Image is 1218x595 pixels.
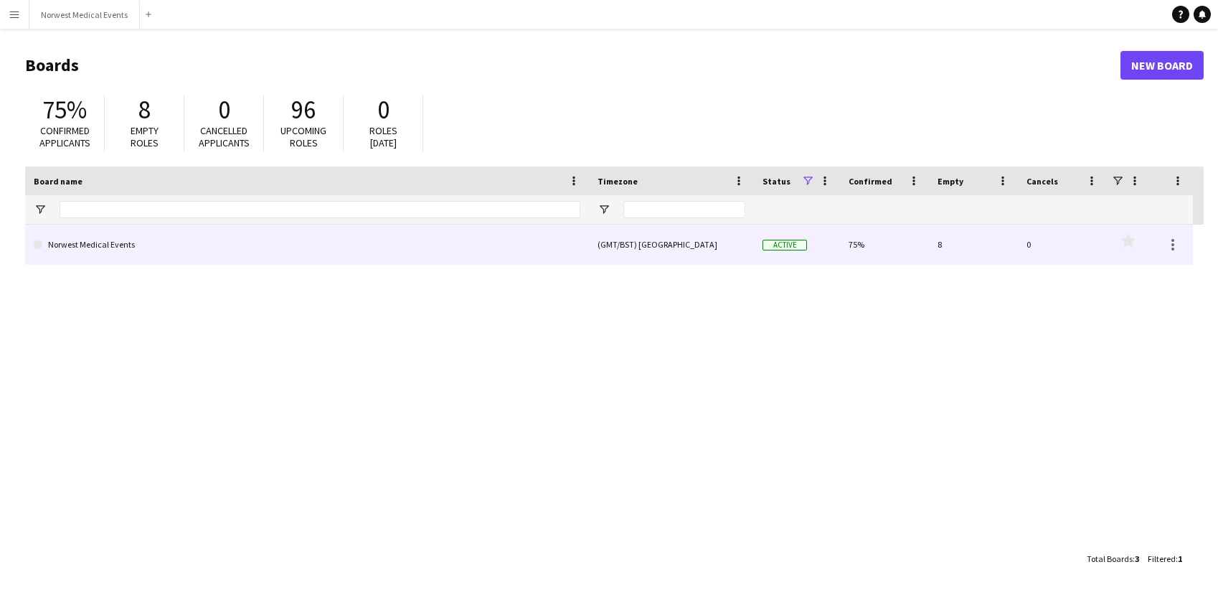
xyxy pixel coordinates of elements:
[280,124,326,149] span: Upcoming roles
[39,124,90,149] span: Confirmed applicants
[25,55,1120,76] h1: Boards
[598,203,610,216] button: Open Filter Menu
[589,225,754,264] div: (GMT/BST) [GEOGRAPHIC_DATA]
[199,124,250,149] span: Cancelled applicants
[763,240,807,250] span: Active
[1148,553,1176,564] span: Filtered
[840,225,929,264] div: 75%
[138,94,151,126] span: 8
[598,176,638,187] span: Timezone
[1087,553,1133,564] span: Total Boards
[1026,176,1058,187] span: Cancels
[1135,553,1139,564] span: 3
[291,94,316,126] span: 96
[1018,225,1107,264] div: 0
[218,94,230,126] span: 0
[1087,545,1139,573] div: :
[60,201,580,218] input: Board name Filter Input
[938,176,963,187] span: Empty
[1178,553,1182,564] span: 1
[369,124,397,149] span: Roles [DATE]
[1148,545,1182,573] div: :
[29,1,140,29] button: Norwest Medical Events
[34,176,82,187] span: Board name
[131,124,159,149] span: Empty roles
[42,94,87,126] span: 75%
[849,176,892,187] span: Confirmed
[929,225,1018,264] div: 8
[34,225,580,265] a: Norwest Medical Events
[34,203,47,216] button: Open Filter Menu
[1120,51,1204,80] a: New Board
[623,201,745,218] input: Timezone Filter Input
[763,176,790,187] span: Status
[377,94,390,126] span: 0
